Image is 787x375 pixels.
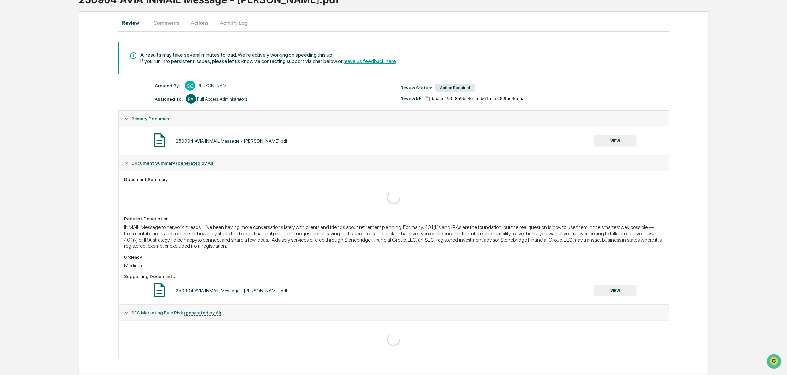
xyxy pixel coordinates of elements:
[435,84,475,92] div: Action Required
[766,353,784,371] iframe: Open customer support
[124,262,664,269] div: Medium
[594,285,637,296] button: VIEW
[118,15,148,31] button: Review
[131,160,213,166] span: Document Summary
[119,305,669,321] div: SEC Marketing Rule Risk (generated by AI)
[4,93,44,105] a: 🔎Data Lookup
[7,50,18,62] img: 1746055101610-c473b297-6a78-478c-a979-82029cc54cd1
[140,52,397,58] div: AI results may take several minutes to load. We're actively working on speeding this up!
[45,80,84,92] a: 🗄️Attestations
[400,85,432,90] div: Review Status:
[124,216,664,221] div: Request Description
[176,160,213,166] u: (generated by AI)
[4,80,45,92] a: 🖐️Preclearance
[48,84,53,89] div: 🗄️
[118,15,669,31] div: secondary tabs example
[400,96,421,101] div: Review Id:
[196,83,230,88] div: [PERSON_NAME]
[124,177,664,182] div: Document Summary
[124,254,664,260] div: Urgency
[151,282,167,298] img: Document Icon
[7,96,12,101] div: 🔎
[119,321,669,358] div: Document Summary (generated by AI)
[112,52,120,60] button: Start new chat
[119,127,669,155] div: Primary Document
[155,96,183,101] div: Assigned To:
[151,132,167,149] img: Document Icon
[176,288,287,293] div: 250904 AVIA INMAIL Message - [PERSON_NAME].pdf
[119,111,669,127] div: Primary Document
[186,94,196,104] div: FA
[7,84,12,89] div: 🖐️
[185,15,214,31] button: Actions
[185,81,195,91] div: CG
[131,116,171,121] span: Primary Document
[46,111,80,117] a: Powered byPylon
[214,15,253,31] button: Activity Log
[119,155,669,171] div: Document Summary (generated by AI)
[124,224,664,249] div: INMAIL Message to network. It reads: "I’ve been having more conversations lately with clients and...
[119,171,669,304] div: Document Summary (generated by AI)
[197,96,247,101] div: Full Access Administrators
[124,274,664,279] div: Supporting Documents
[148,15,185,31] button: Comments
[131,310,221,315] span: SEC Marketing Rule Risk
[344,58,396,64] span: leave us feedback here
[432,96,525,101] span: baacc193-859b-4efb-b61a-a3369be4deaa
[66,112,80,117] span: Pylon
[13,96,42,102] span: Data Lookup
[13,83,43,90] span: Preclearance
[22,50,108,57] div: Start new chat
[22,57,83,62] div: We're available if you need us!
[184,310,221,316] u: (generated by AI)
[176,138,287,144] div: 250904 AVIA INMAIL Message - [PERSON_NAME].pdf
[140,58,397,64] div: If you run into persistent issues, please let us know via contacting support via chat below or .
[7,14,120,24] p: How can we help?
[424,96,430,101] span: Copy Id
[594,135,637,147] button: VIEW
[155,83,182,88] div: Created By: ‎ ‎
[54,83,82,90] span: Attestations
